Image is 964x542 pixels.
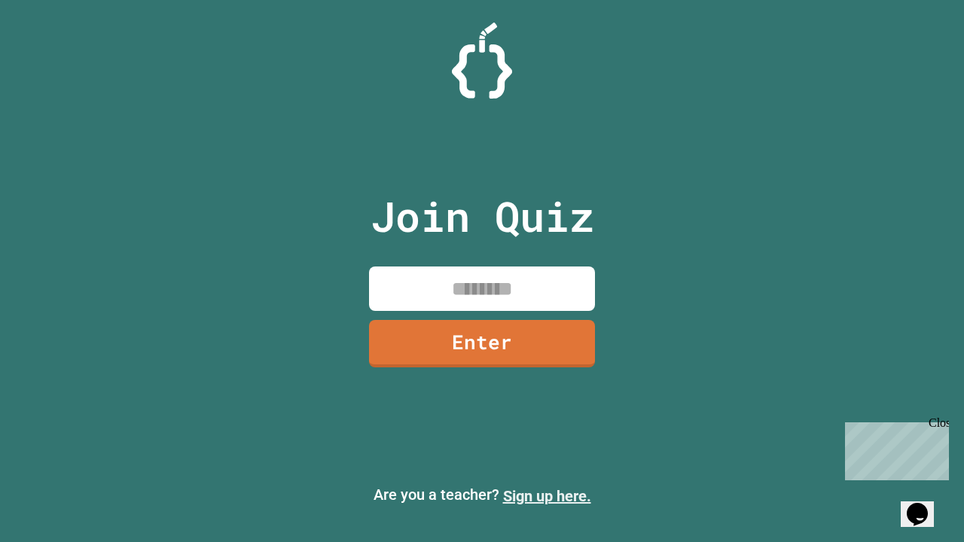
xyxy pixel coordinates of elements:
a: Sign up here. [503,487,591,505]
p: Join Quiz [371,185,594,248]
a: Enter [369,320,595,367]
iframe: chat widget [839,416,949,480]
p: Are you a teacher? [12,483,952,507]
img: Logo.svg [452,23,512,99]
div: Chat with us now!Close [6,6,104,96]
iframe: chat widget [901,482,949,527]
